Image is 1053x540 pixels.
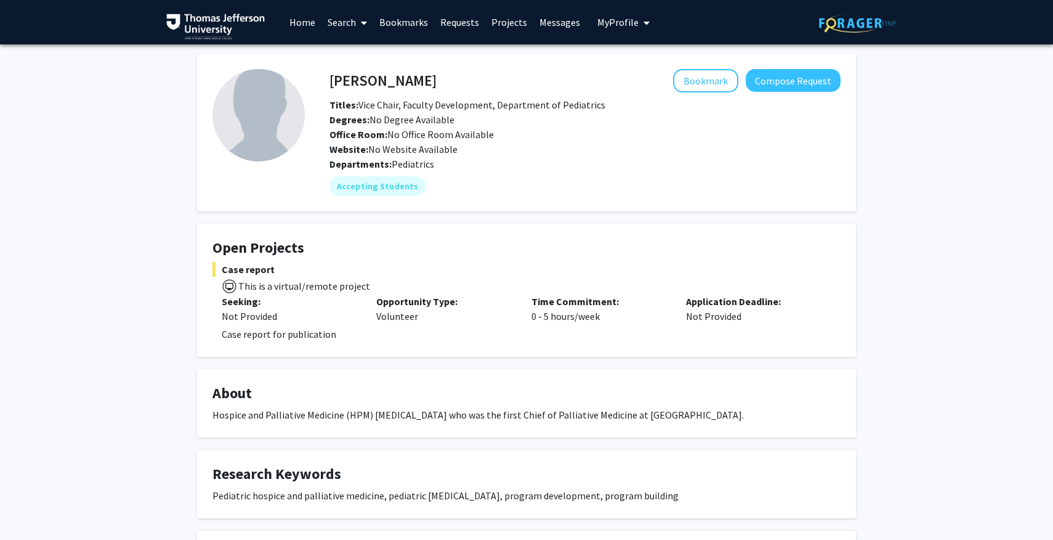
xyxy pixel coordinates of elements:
[212,407,841,422] div: Hospice and Palliative Medicine (HPM) [MEDICAL_DATA] who was the first Chief of Palliative Medici...
[533,1,586,44] a: Messages
[9,485,52,531] iframe: Chat
[166,14,265,39] img: Thomas Jefferson University Logo
[212,239,841,257] h4: Open Projects
[329,113,454,126] span: No Degree Available
[329,69,437,92] h4: [PERSON_NAME]
[597,16,639,28] span: My Profile
[329,99,605,111] span: Vice Chair, Faculty Development, Department of Pediatrics
[434,1,485,44] a: Requests
[212,385,841,403] h4: About
[673,69,738,92] button: Add Elissa Miller to Bookmarks
[222,327,841,342] p: Case report for publication
[283,1,321,44] a: Home
[819,14,896,33] img: ForagerOne Logo
[329,143,458,155] span: No Website Available
[212,262,841,277] span: Case report
[373,1,434,44] a: Bookmarks
[329,128,494,141] span: No Office Room Available
[329,176,426,196] mat-chip: Accepting Students
[329,143,368,155] b: Website:
[329,128,387,141] b: Office Room:
[222,309,358,324] div: Not Provided
[329,158,392,170] b: Departments:
[212,69,305,162] img: Profile Picture
[686,294,822,309] p: Application Deadline:
[677,294,831,324] div: Not Provided
[212,465,841,483] h4: Research Keywords
[522,294,677,324] div: 0 - 5 hours/week
[212,488,841,503] div: Pediatric hospice and palliative medicine, pediatric [MEDICAL_DATA], program development, program...
[485,1,533,44] a: Projects
[392,158,434,170] span: Pediatrics
[329,99,358,111] b: Titles:
[321,1,373,44] a: Search
[376,294,512,309] p: Opportunity Type:
[222,294,358,309] p: Seeking:
[329,113,369,126] b: Degrees:
[367,294,522,324] div: Volunteer
[746,69,841,92] button: Compose Request to Elissa Miller
[531,294,668,309] p: Time Commitment:
[237,280,370,292] span: This is a virtual/remote project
